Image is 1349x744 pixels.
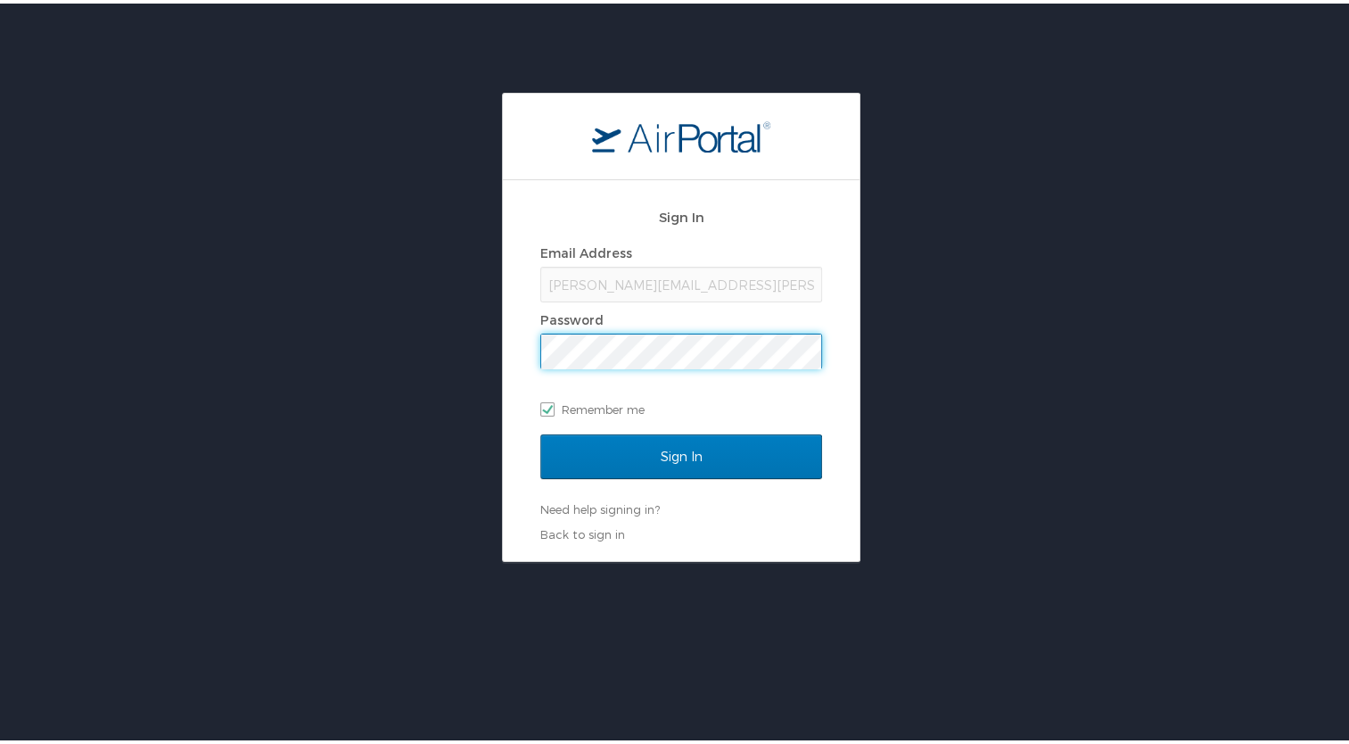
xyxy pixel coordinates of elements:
[540,309,604,324] label: Password
[540,203,822,224] h2: Sign In
[540,524,625,538] a: Back to sign in
[540,431,822,475] input: Sign In
[540,242,632,257] label: Email Address
[592,117,770,149] img: logo
[540,499,660,513] a: Need help signing in?
[540,393,822,419] label: Remember me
